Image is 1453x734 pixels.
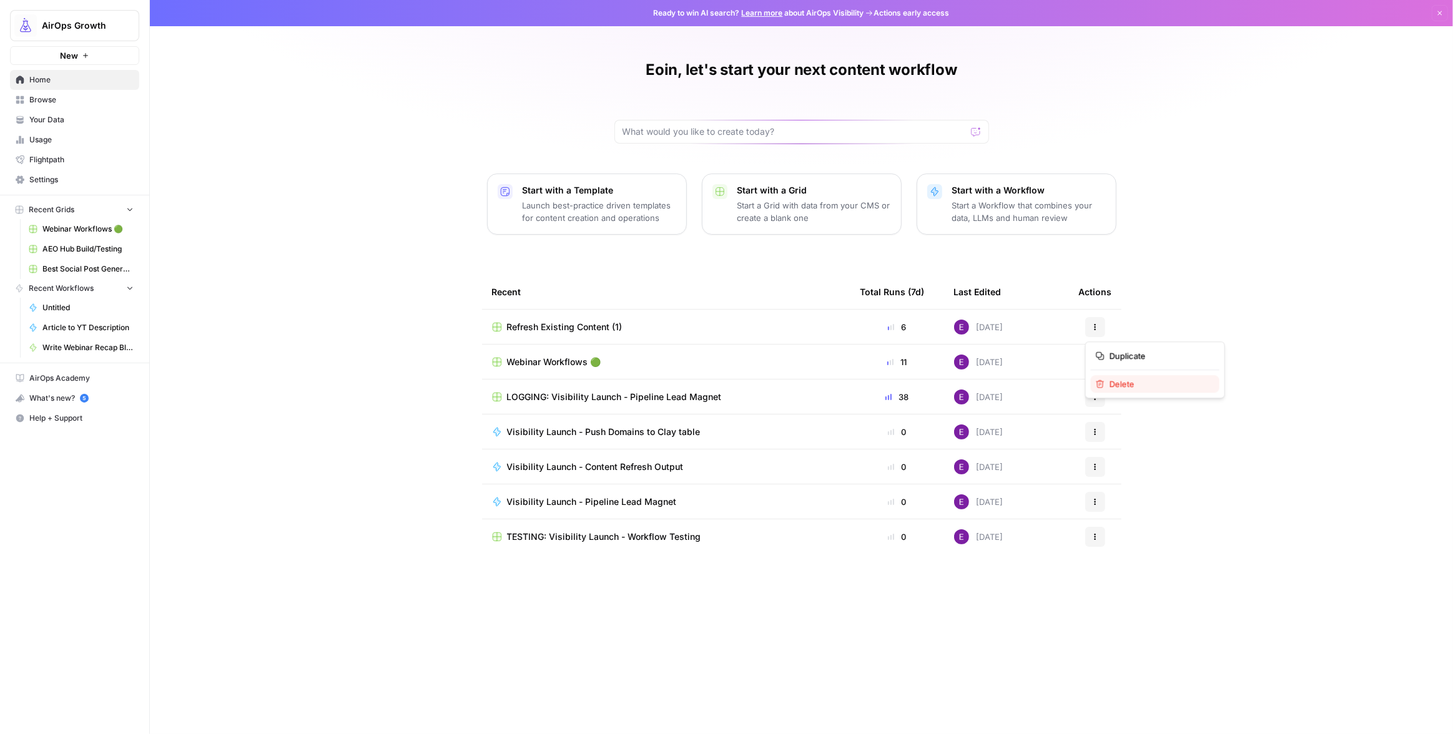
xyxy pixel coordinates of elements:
span: Refresh Existing Content (1) [507,321,623,333]
p: Start with a Workflow [952,184,1106,197]
a: Visibility Launch - Content Refresh Output [492,461,840,473]
button: Start with a TemplateLaunch best-practice driven templates for content creation and operations [487,174,687,235]
span: Visibility Launch - Pipeline Lead Magnet [507,496,677,508]
p: Start with a Template [523,184,676,197]
div: [DATE] [954,494,1003,509]
span: Visibility Launch - Content Refresh Output [507,461,684,473]
div: [DATE] [954,355,1003,369]
a: Your Data [10,110,139,130]
div: [DATE] [954,424,1003,439]
a: Webinar Workflows 🟢 [492,356,840,368]
span: Recent Grids [29,204,74,215]
span: Webinar Workflows 🟢 [507,356,601,368]
span: Flightpath [29,154,134,165]
a: 5 [80,394,89,403]
a: LOGGING: Visibility Launch - Pipeline Lead Magnet [492,391,840,403]
span: TESTING: Visibility Launch - Workflow Testing [507,531,701,543]
button: What's new? 5 [10,388,139,408]
a: AirOps Academy [10,368,139,388]
a: Learn more [742,8,783,17]
div: Actions [1079,275,1112,309]
a: Webinar Workflows 🟢 [23,219,139,239]
img: tb834r7wcu795hwbtepf06oxpmnl [954,459,969,474]
div: Recent [492,275,840,309]
a: Visibility Launch - Push Domains to Clay table [492,426,840,438]
span: Webinar Workflows 🟢 [42,223,134,235]
span: Article to YT Description [42,322,134,333]
span: Write Webinar Recap Blog Article 🟢 [42,342,134,353]
a: Visibility Launch - Pipeline Lead Magnet [492,496,840,508]
a: Refresh Existing Content (1) [492,321,840,333]
button: Recent Grids [10,200,139,219]
a: Article to YT Description [23,318,139,338]
span: Browse [29,94,134,105]
p: Launch best-practice driven templates for content creation and operations [523,199,676,224]
div: 38 [860,391,934,403]
a: TESTING: Visibility Launch - Workflow Testing [492,531,840,543]
span: Actions early access [874,7,950,19]
div: [DATE] [954,389,1003,404]
span: Delete [1110,378,1209,390]
span: Untitled [42,302,134,313]
div: What's new? [11,389,139,408]
button: Workspace: AirOps Growth [10,10,139,41]
img: tb834r7wcu795hwbtepf06oxpmnl [954,529,969,544]
text: 5 [82,395,86,401]
span: Home [29,74,134,86]
div: 0 [860,426,934,438]
img: tb834r7wcu795hwbtepf06oxpmnl [954,355,969,369]
input: What would you like to create today? [623,125,966,138]
div: 0 [860,461,934,473]
div: Total Runs (7d) [860,275,925,309]
div: [DATE] [954,529,1003,544]
span: AirOps Academy [29,373,134,384]
a: AEO Hub Build/Testing [23,239,139,259]
div: 11 [860,356,934,368]
p: Start with a Grid [737,184,891,197]
span: Duplicate [1110,350,1209,362]
span: Help + Support [29,413,134,424]
span: Your Data [29,114,134,125]
div: [DATE] [954,320,1003,335]
span: New [60,49,78,62]
div: 6 [860,321,934,333]
span: AEO Hub Build/Testing [42,243,134,255]
div: 0 [860,531,934,543]
div: Last Edited [954,275,1002,309]
a: Home [10,70,139,90]
span: Best Social Post Generator Ever Grid [42,263,134,275]
a: Settings [10,170,139,190]
a: Usage [10,130,139,150]
img: tb834r7wcu795hwbtepf06oxpmnl [954,389,969,404]
div: [DATE] [954,459,1003,474]
button: Start with a WorkflowStart a Workflow that combines your data, LLMs and human review [917,174,1116,235]
h1: Eoin, let's start your next content workflow [646,60,957,80]
img: tb834r7wcu795hwbtepf06oxpmnl [954,494,969,509]
a: Flightpath [10,150,139,170]
button: Start with a GridStart a Grid with data from your CMS or create a blank one [702,174,902,235]
span: Ready to win AI search? about AirOps Visibility [654,7,864,19]
a: Untitled [23,298,139,318]
span: Visibility Launch - Push Domains to Clay table [507,426,701,438]
a: Browse [10,90,139,110]
span: AirOps Growth [42,19,117,32]
span: Usage [29,134,134,145]
div: 0 [860,496,934,508]
button: Help + Support [10,408,139,428]
a: Best Social Post Generator Ever Grid [23,259,139,279]
img: tb834r7wcu795hwbtepf06oxpmnl [954,424,969,439]
p: Start a Workflow that combines your data, LLMs and human review [952,199,1106,224]
span: Recent Workflows [29,283,94,294]
a: Write Webinar Recap Blog Article 🟢 [23,338,139,358]
p: Start a Grid with data from your CMS or create a blank one [737,199,891,224]
button: Recent Workflows [10,279,139,298]
img: tb834r7wcu795hwbtepf06oxpmnl [954,320,969,335]
span: Settings [29,174,134,185]
img: AirOps Growth Logo [14,14,37,37]
span: LOGGING: Visibility Launch - Pipeline Lead Magnet [507,391,722,403]
button: New [10,46,139,65]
